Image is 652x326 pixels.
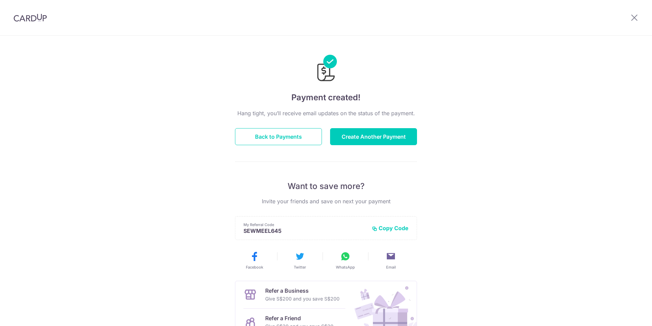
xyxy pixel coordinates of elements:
[280,251,320,270] button: Twitter
[386,264,396,270] span: Email
[14,14,47,22] img: CardUp
[336,264,355,270] span: WhatsApp
[371,251,411,270] button: Email
[235,91,417,104] h4: Payment created!
[372,225,409,231] button: Copy Code
[235,181,417,192] p: Want to save more?
[330,128,417,145] button: Create Another Payment
[265,314,333,322] p: Refer a Friend
[235,109,417,117] p: Hang tight, you’ll receive email updates on the status of the payment.
[315,55,337,83] img: Payments
[265,295,340,303] p: Give S$200 and you save S$200
[235,128,322,145] button: Back to Payments
[235,197,417,205] p: Invite your friends and save on next your payment
[325,251,365,270] button: WhatsApp
[265,287,340,295] p: Refer a Business
[246,264,263,270] span: Facebook
[234,251,274,270] button: Facebook
[243,222,366,227] p: My Referral Code
[294,264,306,270] span: Twitter
[243,227,366,234] p: SEWMEEL645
